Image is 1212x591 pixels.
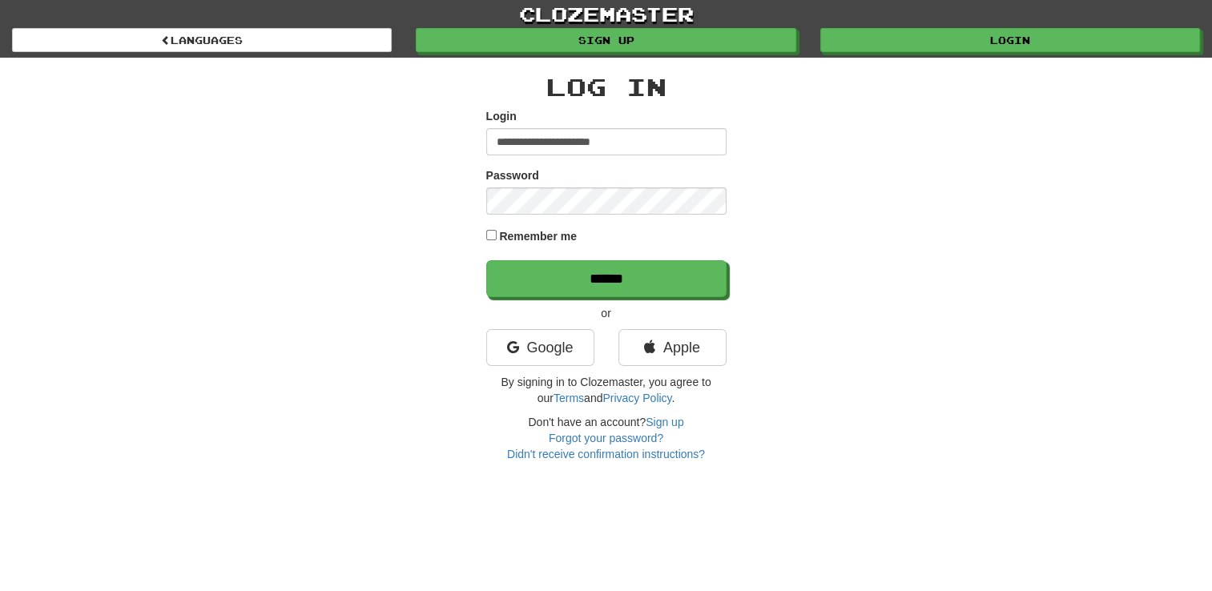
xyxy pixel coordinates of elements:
[486,167,539,183] label: Password
[549,432,663,444] a: Forgot your password?
[646,416,683,428] a: Sign up
[486,414,727,462] div: Don't have an account?
[12,28,392,52] a: Languages
[499,228,577,244] label: Remember me
[618,329,727,366] a: Apple
[554,392,584,404] a: Terms
[486,74,727,100] h2: Log In
[602,392,671,404] a: Privacy Policy
[486,374,727,406] p: By signing in to Clozemaster, you agree to our and .
[486,108,517,124] label: Login
[486,329,594,366] a: Google
[416,28,795,52] a: Sign up
[820,28,1200,52] a: Login
[486,305,727,321] p: or
[507,448,705,460] a: Didn't receive confirmation instructions?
